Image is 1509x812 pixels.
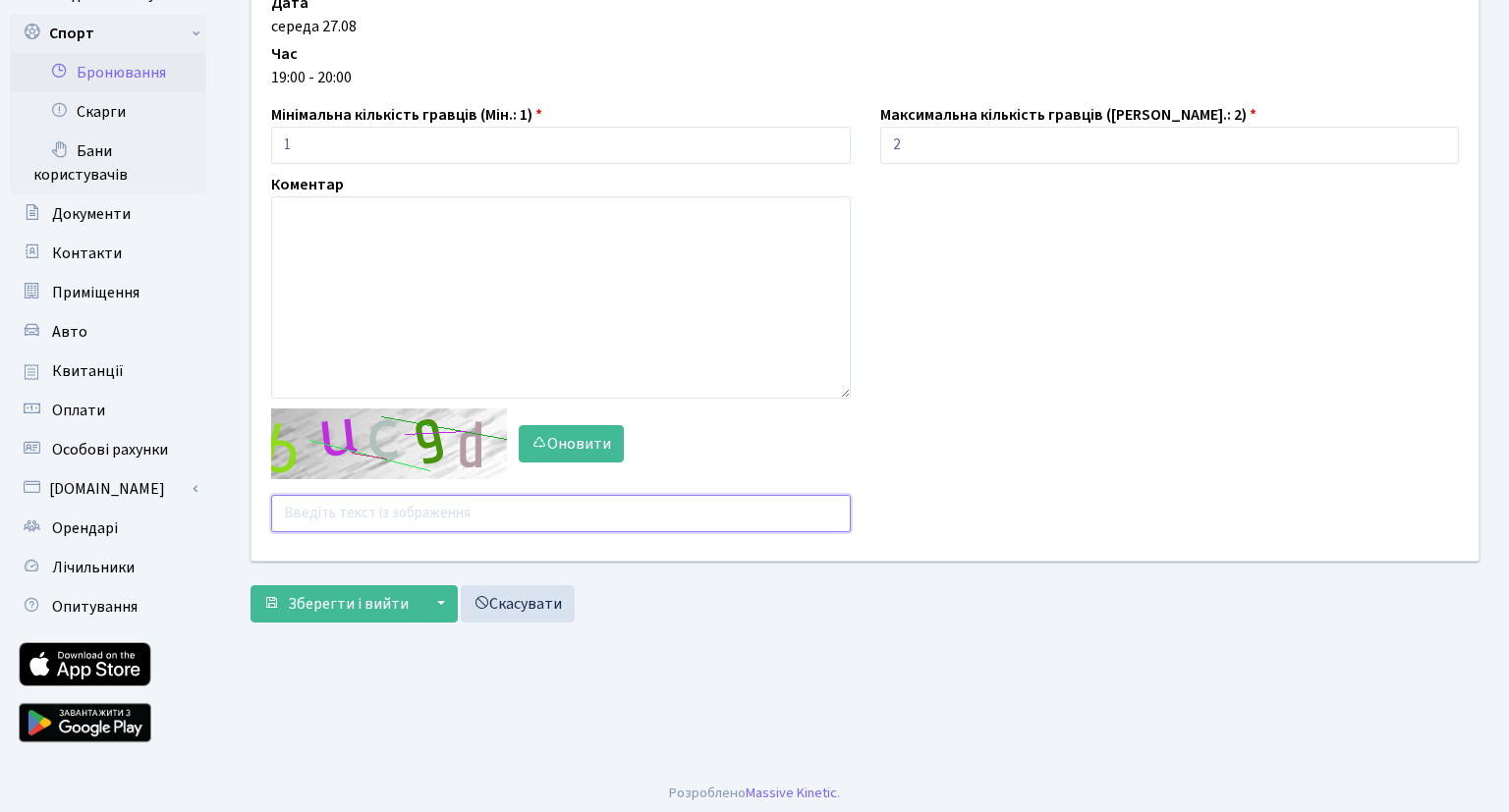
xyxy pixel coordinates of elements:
[271,42,298,66] label: Час
[52,439,168,460] span: Особові рахунки
[10,509,206,548] a: Орендарі
[52,596,138,618] span: Опитування
[10,352,206,391] a: Квитанції
[271,408,507,479] img: default
[10,548,206,587] a: Лічильники
[52,243,122,264] span: Контакти
[271,66,1459,89] div: 19:00 - 20:00
[10,312,206,352] a: Авто
[746,783,837,803] a: Massive Kinetic
[10,53,206,92] a: Бронювання
[10,430,206,469] a: Особові рахунки
[52,557,135,578] span: Лічильники
[251,585,421,623] button: Зберегти і вийти
[669,783,840,804] div: Розроблено .
[10,391,206,430] a: Оплати
[461,585,575,623] a: Скасувати
[271,495,851,532] input: Введіть текст із зображення
[52,203,131,225] span: Документи
[288,593,409,615] span: Зберегти і вийти
[52,400,105,421] span: Оплати
[519,425,624,462] button: Оновити
[271,173,344,196] label: Коментар
[10,14,206,53] a: Спорт
[10,469,206,509] a: [DOMAIN_NAME]
[52,321,87,343] span: Авто
[10,273,206,312] a: Приміщення
[10,92,206,132] a: Скарги
[271,15,1459,38] div: середа 27.08
[10,194,206,234] a: Документи
[271,103,542,127] label: Мінімальна кількість гравців (Мін.: 1)
[52,360,124,382] span: Квитанції
[10,234,206,273] a: Контакти
[880,103,1257,127] label: Максимальна кількість гравців ([PERSON_NAME].: 2)
[10,132,206,194] a: Бани користувачів
[52,282,140,303] span: Приміщення
[10,587,206,626] a: Опитування
[52,517,118,539] span: Орендарі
